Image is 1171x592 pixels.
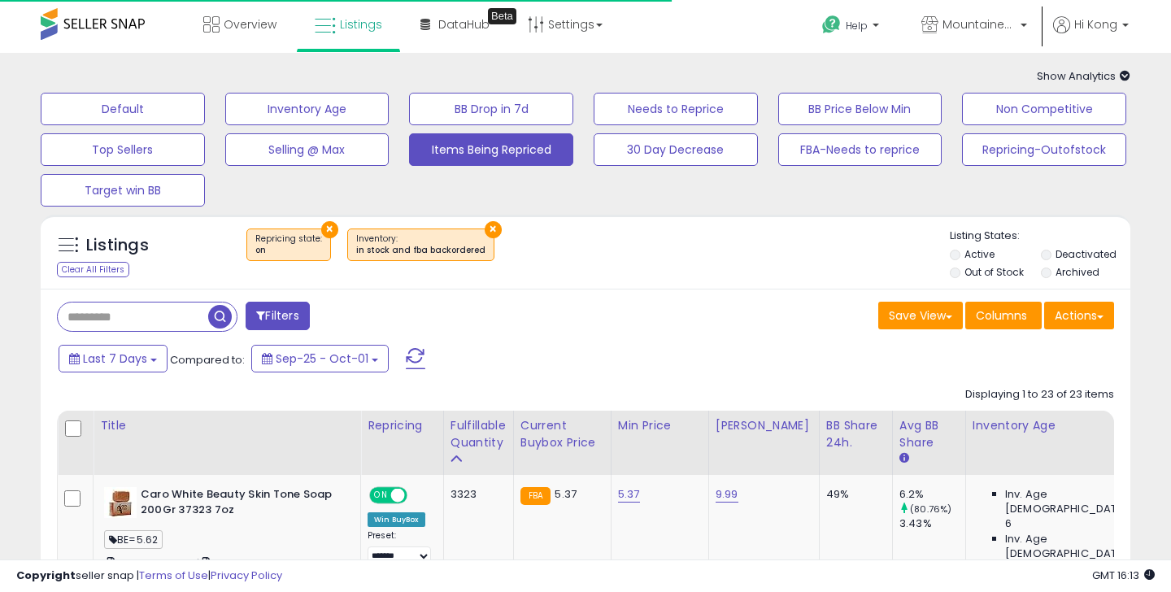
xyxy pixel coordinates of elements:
[137,556,194,570] a: B082ZQ377L
[618,486,640,503] a: 5.37
[778,93,942,125] button: BB Price Below Min
[321,221,338,238] button: ×
[211,568,282,583] a: Privacy Policy
[16,568,282,584] div: seller snap | |
[83,350,147,367] span: Last 7 Days
[826,487,880,502] div: 49%
[594,133,758,166] button: 30 Day Decrease
[821,15,842,35] i: Get Help
[356,233,485,257] span: Inventory :
[1005,487,1154,516] span: Inv. Age [DEMOGRAPHIC_DATA]:
[224,16,276,33] span: Overview
[255,233,322,257] span: Repricing state :
[409,93,573,125] button: BB Drop in 7d
[59,345,168,372] button: Last 7 Days
[139,568,208,583] a: Terms of Use
[41,93,205,125] button: Default
[104,530,163,549] span: BE=5.62
[1092,568,1155,583] span: 2025-10-9 16:13 GMT
[170,352,245,368] span: Compared to:
[1037,68,1130,84] span: Show Analytics
[778,133,942,166] button: FBA-Needs to reprice
[1005,516,1012,531] span: 6
[368,512,425,527] div: Win BuyBox
[1005,532,1154,561] span: Inv. Age [DEMOGRAPHIC_DATA]:
[451,417,507,451] div: Fulfillable Quantity
[826,417,886,451] div: BB Share 24h.
[1074,16,1117,33] span: Hi Kong
[594,93,758,125] button: Needs to Reprice
[555,486,577,502] span: 5.37
[409,133,573,166] button: Items Being Repriced
[405,489,431,503] span: OFF
[451,487,501,502] div: 3323
[964,265,1024,279] label: Out of Stock
[255,245,322,256] div: on
[962,93,1126,125] button: Non Competitive
[356,245,485,256] div: in stock and fba backordered
[520,487,551,505] small: FBA
[86,234,149,257] h5: Listings
[910,503,951,516] small: (80.76%)
[899,487,965,502] div: 6.2%
[899,417,959,451] div: Avg BB Share
[809,2,895,53] a: Help
[520,417,604,451] div: Current Buybox Price
[1056,265,1099,279] label: Archived
[618,417,702,434] div: Min Price
[965,302,1042,329] button: Columns
[276,350,368,367] span: Sep-25 - Oct-01
[100,417,354,434] div: Title
[878,302,963,329] button: Save View
[368,530,431,567] div: Preset:
[41,174,205,207] button: Target win BB
[976,307,1027,324] span: Columns
[104,487,137,518] img: 41iifNkd4pL._SL40_.jpg
[942,16,1016,33] span: MountaineerBrand
[964,247,995,261] label: Active
[1053,16,1129,53] a: Hi Kong
[485,221,502,238] button: ×
[141,487,338,521] b: Caro White Beauty Skin Tone Soap 200Gr 37323 7oz
[950,229,1131,244] p: Listing States:
[962,133,1126,166] button: Repricing-Outofstock
[16,568,76,583] strong: Copyright
[41,133,205,166] button: Top Sellers
[899,451,909,466] small: Avg BB Share.
[368,417,437,434] div: Repricing
[973,417,1160,434] div: Inventory Age
[846,19,868,33] span: Help
[1044,302,1114,329] button: Actions
[965,387,1114,403] div: Displaying 1 to 23 of 23 items
[225,133,390,166] button: Selling @ Max
[251,345,389,372] button: Sep-25 - Oct-01
[57,262,129,277] div: Clear All Filters
[488,8,516,24] div: Tooltip anchor
[1056,247,1117,261] label: Deactivated
[438,16,490,33] span: DataHub
[340,16,382,33] span: Listings
[899,516,965,531] div: 3.43%
[371,489,391,503] span: ON
[716,486,738,503] a: 9.99
[104,556,333,581] span: | SKU: Kindwholesalebeauty-caro white 200 soap
[716,417,812,434] div: [PERSON_NAME]
[225,93,390,125] button: Inventory Age
[246,302,309,330] button: Filters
